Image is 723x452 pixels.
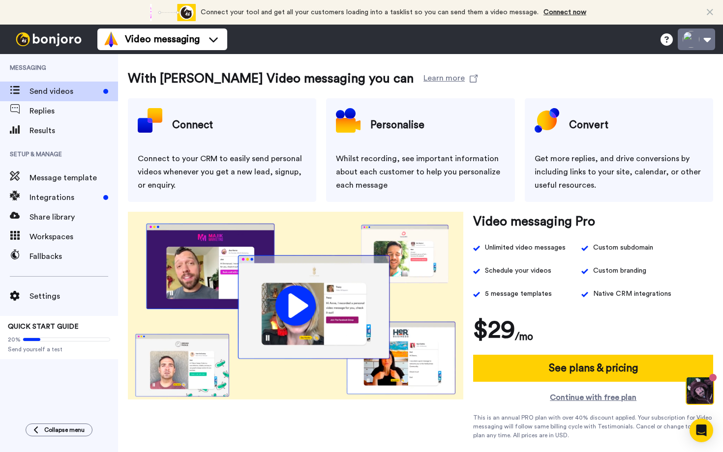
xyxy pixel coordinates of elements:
[690,419,713,442] div: Open Intercom Messenger
[515,329,533,345] h4: /mo
[535,152,703,192] div: Get more replies, and drive conversions by including links to your site, calendar, or other usefu...
[1,2,28,28] img: c638375f-eacb-431c-9714-bd8d08f708a7-1584310529.jpg
[201,9,539,16] span: Connect your tool and get all your customers loading into a tasklist so you can send them a video...
[336,152,505,192] div: Whilst recording, see important information about each customer to help you personalize each message
[485,241,566,254] div: Unlimited video messages
[142,4,196,21] div: animation
[172,113,213,138] h4: Connect
[30,290,118,302] span: Settings
[125,32,200,46] span: Video messaging
[569,113,608,138] h4: Convert
[473,413,713,440] div: This is an annual PRO plan with over 40% discount applied. Your subscription for Video messaging ...
[30,251,118,262] span: Fallbacks
[423,72,465,82] div: Learn more
[370,113,424,138] h4: Personalise
[30,231,118,243] span: Workspaces
[473,315,515,345] h1: $29
[543,9,586,16] a: Connect now
[8,336,21,343] span: 20%
[12,32,86,46] img: bj-logo-header-white.svg
[485,287,552,301] span: 5 message templates
[473,392,713,403] a: Continue with free plan
[30,192,99,203] span: Integrations
[485,264,551,278] span: Schedule your videos
[30,105,118,117] span: Replies
[138,152,306,192] div: Connect to your CRM to easily send personal videos whenever you get a new lead, signup, or enquiry.
[30,125,118,137] span: Results
[30,211,118,223] span: Share library
[423,69,478,88] a: Learn more
[30,172,118,184] span: Message template
[128,69,414,88] h3: With [PERSON_NAME] Video messaging you can
[593,287,671,301] span: Native CRM integrations
[593,241,653,254] div: Custom subdomain
[8,345,110,353] span: Send yourself a test
[103,31,119,47] img: vm-color.svg
[26,424,92,436] button: Collapse menu
[593,264,646,278] span: Custom branding
[549,360,638,376] h4: See plans & pricing
[473,212,595,231] h3: Video messaging Pro
[30,85,99,97] span: Send videos
[44,426,85,434] span: Collapse menu
[8,323,79,330] span: QUICK START GUIDE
